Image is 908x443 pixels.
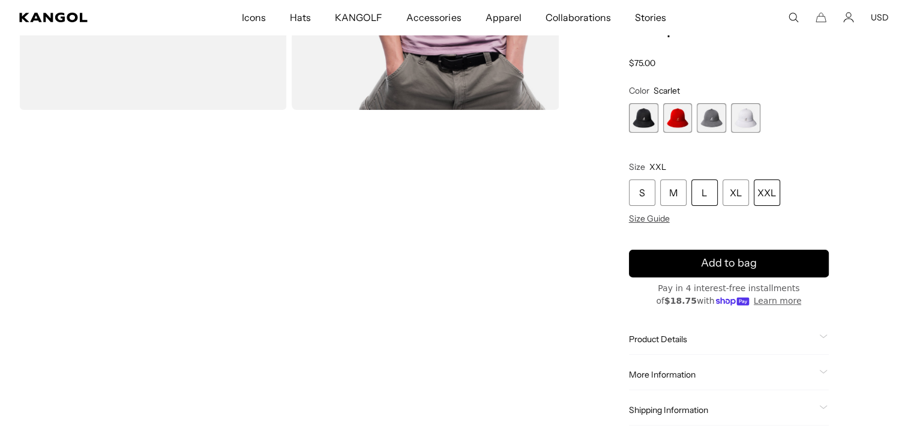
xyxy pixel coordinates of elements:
[629,161,645,172] span: Size
[629,369,814,380] span: More Information
[629,250,829,277] button: Add to bag
[843,12,854,23] a: Account
[629,405,814,415] span: Shipping Information
[754,179,780,206] div: XXL
[697,103,726,133] div: 3 of 4
[816,12,826,23] button: Cart
[629,103,658,133] label: Black
[629,58,655,68] span: $75.00
[723,179,749,206] div: XL
[629,334,814,345] span: Product Details
[663,103,693,133] label: Scarlet
[663,103,693,133] div: 2 of 4
[629,213,670,224] span: Size Guide
[649,161,666,172] span: XXL
[701,255,757,271] span: Add to bag
[731,103,760,133] div: 4 of 4
[629,103,658,133] div: 1 of 4
[19,13,160,22] a: Kangol
[629,179,655,206] div: S
[660,179,687,206] div: M
[629,85,649,96] span: Color
[731,103,760,133] label: White
[788,12,799,23] summary: Search here
[691,179,718,206] div: L
[697,103,726,133] label: Charcoal
[871,12,889,23] button: USD
[654,85,680,96] span: Scarlet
